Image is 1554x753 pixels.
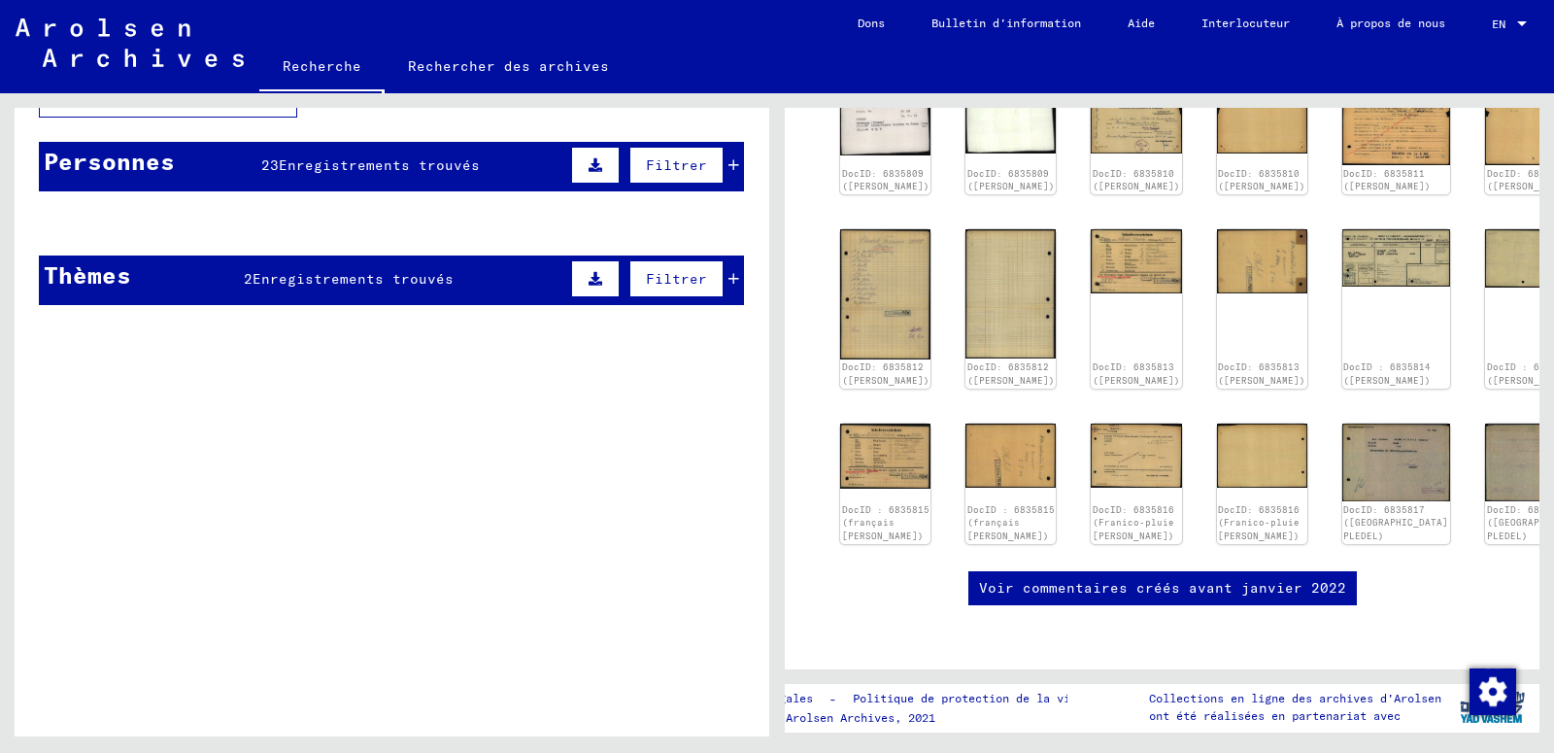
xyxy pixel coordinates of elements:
[629,147,724,184] button: Filtrer
[967,168,1055,192] a: DocID: 6835809 ([PERSON_NAME])
[1470,668,1516,715] img: Modifier le consentement
[965,229,1056,359] img: 002.jpg
[646,270,707,288] span: Filtrer
[704,709,1148,727] p: Copyright - Arolsen Archives, 2021
[1217,89,1307,154] img: 002.jpg
[1343,361,1431,386] a: DocID : 6835814 ([PERSON_NAME])
[1217,424,1307,488] img: 002.jpg
[1218,361,1305,386] a: DocID: 6835813 ([PERSON_NAME])
[385,43,632,89] a: Rechercher des archives
[1093,504,1174,541] a: DocID: 6835816 (Franico-pluie [PERSON_NAME])
[16,18,244,67] img: Arolsen_neg.svg
[1217,229,1307,293] img: 002.jpg
[1343,168,1431,192] a: DocID: 6835811 ([PERSON_NAME])
[967,504,1055,541] a: DocID : 6835815 (français [PERSON_NAME])
[261,156,279,174] span: 23
[1149,690,1441,707] p: Collections en ligne des archives d'Arolsen
[1091,424,1181,488] img: 001.jpg
[1218,168,1305,192] a: DocID: 6835810 ([PERSON_NAME])
[840,89,930,155] img: 001.jpg
[629,260,724,297] button: Filtrer
[965,424,1056,488] img: 002.jpg
[1091,229,1181,293] img: 001.jpg
[965,89,1056,154] img: 002.jpg
[842,504,929,541] a: DocID : 6835815 (français [PERSON_NAME])
[1342,89,1450,165] img: 001.jpg
[1342,424,1450,501] img: 001.jpg
[979,578,1346,599] a: Voir commentaires créés avant janvier 2022
[279,156,480,174] span: Enregistrements trouvés
[44,144,175,179] div: Personnes
[704,689,1148,709] div: -
[1149,707,1441,725] p: ont été réalisées en partenariat avec
[259,43,385,93] a: Recherche
[1342,229,1450,287] img: 001.jpg
[840,424,930,489] img: 001.jpg
[1343,504,1448,541] a: DocID: 6835817 ([GEOGRAPHIC_DATA] PLEDEL)
[967,361,1055,386] a: DocID: 6835812 ([PERSON_NAME])
[1456,683,1529,732] img: yv_logo.png
[842,168,929,192] a: DocID: 6835809 ([PERSON_NAME])
[840,229,930,359] img: 001.jpg
[842,361,929,386] a: DocID: 6835812 ([PERSON_NAME])
[1093,361,1180,386] a: DocID: 6835813 ([PERSON_NAME])
[837,689,1148,709] a: Politique de protection de la vie privée
[646,156,707,174] span: Filtrer
[1218,504,1300,541] a: DocID: 6835816 (Franico-pluie [PERSON_NAME])
[1091,89,1181,154] img: 001.jpg
[1492,17,1513,31] span: EN
[1093,168,1180,192] a: DocID: 6835810 ([PERSON_NAME])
